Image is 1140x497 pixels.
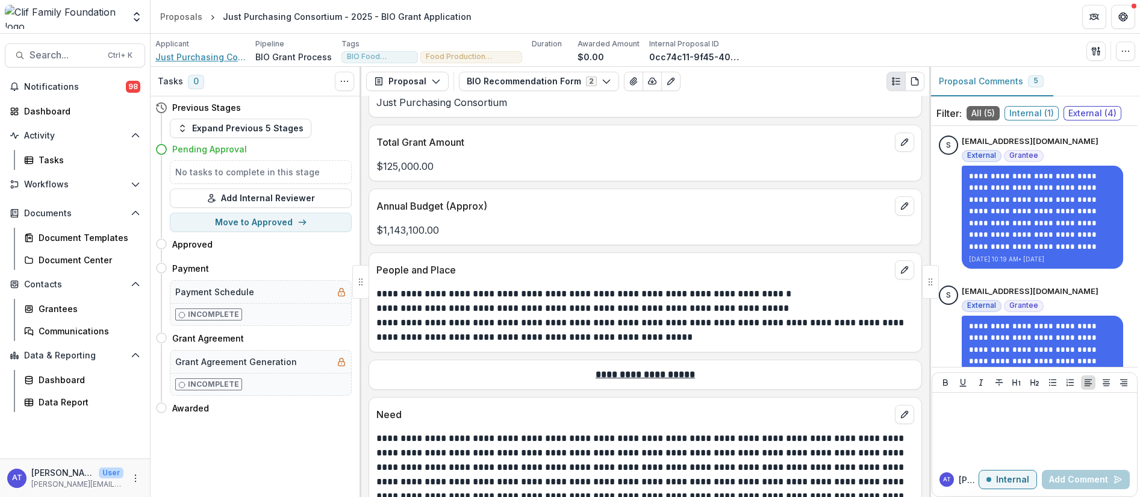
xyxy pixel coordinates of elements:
[105,49,135,62] div: Ctrl + K
[895,196,914,216] button: edit
[992,375,1006,390] button: Strike
[155,39,189,49] p: Applicant
[974,375,988,390] button: Italicize
[255,39,284,49] p: Pipeline
[19,392,145,412] a: Data Report
[19,250,145,270] a: Document Center
[936,106,962,120] p: Filter:
[532,39,562,49] p: Duration
[376,95,914,110] p: Just Purchasing Consortium
[649,39,719,49] p: Internal Proposal ID
[24,105,135,117] div: Dashboard
[5,43,145,67] button: Search...
[1099,375,1114,390] button: Align Center
[946,142,951,149] div: smp32@georgetown.edu
[376,223,914,237] p: $1,143,100.00
[24,280,126,290] span: Contacts
[1042,470,1130,489] button: Add Comment
[1005,106,1059,120] span: Internal ( 1 )
[255,51,332,63] p: BIO Grant Process
[170,119,311,138] button: Expand Previous 5 Stages
[886,72,906,91] button: Plaintext view
[335,72,354,91] button: Toggle View Cancelled Tasks
[128,471,143,486] button: More
[969,255,1116,264] p: [DATE] 10:19 AM • [DATE]
[5,101,145,121] a: Dashboard
[905,72,924,91] button: PDF view
[188,75,204,89] span: 0
[160,10,202,23] div: Proposals
[19,370,145,390] a: Dashboard
[126,81,140,93] span: 98
[24,180,126,190] span: Workflows
[128,5,145,29] button: Open entity switcher
[175,355,297,368] h5: Grant Agreement Generation
[19,150,145,170] a: Tasks
[5,126,145,145] button: Open Activity
[1033,77,1038,85] span: 5
[996,475,1029,485] p: Internal
[962,136,1098,148] p: [EMAIL_ADDRESS][DOMAIN_NAME]
[1009,301,1038,310] span: Grantee
[5,346,145,365] button: Open Data & Reporting
[223,10,472,23] div: Just Purchasing Consortium - 2025 - BIO Grant Application
[5,275,145,294] button: Open Contacts
[5,204,145,223] button: Open Documents
[1063,375,1077,390] button: Ordered List
[39,396,135,408] div: Data Report
[24,82,126,92] span: Notifications
[188,379,239,390] p: Incomplete
[155,51,246,63] a: Just Purchasing Consortium
[39,302,135,315] div: Grantees
[39,154,135,166] div: Tasks
[624,72,643,91] button: View Attached Files
[962,286,1098,298] p: [EMAIL_ADDRESS][DOMAIN_NAME]
[5,5,123,29] img: Clif Family Foundation logo
[578,51,604,63] p: $0.00
[366,72,449,91] button: Proposal
[1081,375,1095,390] button: Align Left
[946,292,951,299] div: smp32@georgetown.edu
[5,175,145,194] button: Open Workflows
[19,228,145,248] a: Document Templates
[31,479,123,490] p: [PERSON_NAME][EMAIL_ADDRESS][DOMAIN_NAME]
[1027,375,1042,390] button: Heading 2
[459,72,619,91] button: BIO Recommendation Form2
[967,301,996,310] span: External
[175,286,254,298] h5: Payment Schedule
[661,72,681,91] button: Edit as form
[956,375,970,390] button: Underline
[943,477,951,483] div: Ann Thrupp
[24,351,126,361] span: Data & Reporting
[19,321,145,341] a: Communications
[347,52,413,61] span: BIO Food Systems
[158,77,183,87] h3: Tasks
[24,131,126,141] span: Activity
[170,189,352,208] button: Add Internal Reviewer
[172,143,247,155] h4: Pending Approval
[12,474,22,482] div: Ann Thrupp
[5,77,145,96] button: Notifications98
[24,208,126,219] span: Documents
[376,135,890,149] p: Total Grant Amount
[376,159,914,173] p: $125,000.00
[172,332,244,345] h4: Grant Agreement
[895,405,914,424] button: edit
[188,309,239,320] p: Incomplete
[426,52,517,61] span: Food Production Workers
[172,262,209,275] h4: Payment
[649,51,740,63] p: 0cc74c11-9f45-4089-b4ab-7b2e1992cca9
[1009,151,1038,160] span: Grantee
[967,106,1000,120] span: All ( 5 )
[170,213,352,232] button: Move to Approved
[39,254,135,266] div: Document Center
[341,39,360,49] p: Tags
[39,231,135,244] div: Document Templates
[1009,375,1024,390] button: Heading 1
[99,467,123,478] p: User
[172,101,241,114] h4: Previous Stages
[31,466,94,479] p: [PERSON_NAME]
[172,238,213,251] h4: Approved
[1045,375,1060,390] button: Bullet List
